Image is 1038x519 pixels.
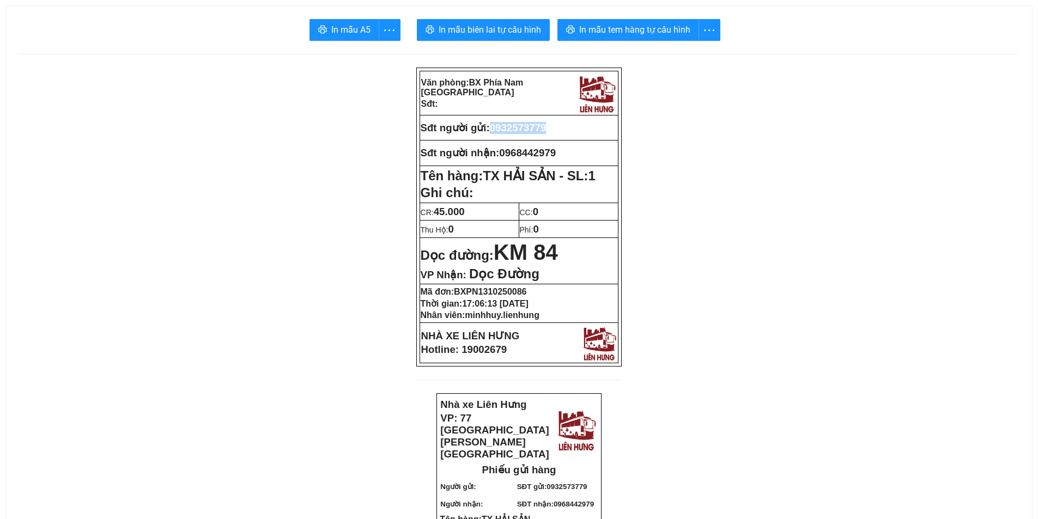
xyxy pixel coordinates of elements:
strong: SĐT nhận: [517,500,594,508]
strong: Tên hàng: [421,168,596,183]
img: logo [576,72,617,114]
strong: Mã đơn: [421,287,527,296]
span: 0932573779 [490,122,547,133]
button: more [379,19,400,41]
span: printer [566,25,575,35]
img: logo [580,324,618,362]
strong: VP: 77 [GEOGRAPHIC_DATA][PERSON_NAME][GEOGRAPHIC_DATA] [440,412,549,460]
span: CR: [421,208,465,217]
strong: Sđt người gửi: [421,122,490,133]
strong: VP: 77 [GEOGRAPHIC_DATA][PERSON_NAME][GEOGRAPHIC_DATA] [4,19,112,66]
span: In mẫu biên lai tự cấu hình [439,23,541,36]
button: printerIn mẫu biên lai tự cấu hình [417,19,550,41]
strong: Phiếu gửi hàng [45,71,119,82]
span: 0932573779 [547,483,587,491]
span: 45.000 [434,206,465,217]
strong: Nhân viên: [421,310,539,320]
span: CC: [520,208,539,217]
span: VP Nhận: [421,269,466,280]
strong: Phiếu gửi hàng [482,464,556,475]
button: printerIn mẫu tem hàng tự cấu hình [557,19,699,41]
span: 0968442979 [499,147,556,158]
strong: Sđt: [421,99,438,108]
span: Phí: [520,225,539,234]
strong: Nhà xe Liên Hưng [4,5,90,17]
span: printer [426,25,434,35]
span: Dọc Đường [469,266,539,281]
span: 0 [448,223,454,235]
span: printer [318,25,327,35]
span: 0 [533,206,538,217]
span: TX HẢI SẢN - SL: [483,168,596,183]
span: 0968442979 [554,500,594,508]
span: BXPN1310250086 [454,287,526,296]
span: 17:06:13 [DATE] [462,299,529,308]
button: more [699,19,720,41]
span: BX Phía Nam [GEOGRAPHIC_DATA] [421,78,524,97]
span: Ghi chú: [421,185,474,200]
span: In mẫu A5 [331,23,371,36]
span: minhhuy.lienhung [465,310,539,320]
strong: NHÀ XE LIÊN HƯNG [421,330,520,341]
strong: Người gửi: [440,483,476,491]
span: more [379,23,400,37]
span: 0 [533,223,538,235]
span: 1 [588,168,596,183]
img: logo [117,14,160,59]
strong: SĐT gửi: [517,483,587,491]
strong: Văn phòng: [421,78,524,97]
strong: Nhà xe Liên Hưng [440,399,526,410]
strong: Dọc đường: [421,248,558,262]
strong: Hotline: 19002679 [421,344,507,355]
span: Thu Hộ: [421,225,454,234]
strong: Sđt người nhận: [421,147,500,158]
strong: Thời gian: [421,299,529,308]
span: In mẫu tem hàng tự cấu hình [579,23,690,36]
span: KM 84 [494,240,558,264]
span: more [699,23,720,37]
strong: Người nhận: [440,500,483,508]
button: printerIn mẫu A5 [309,19,379,41]
img: logo [555,407,598,452]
